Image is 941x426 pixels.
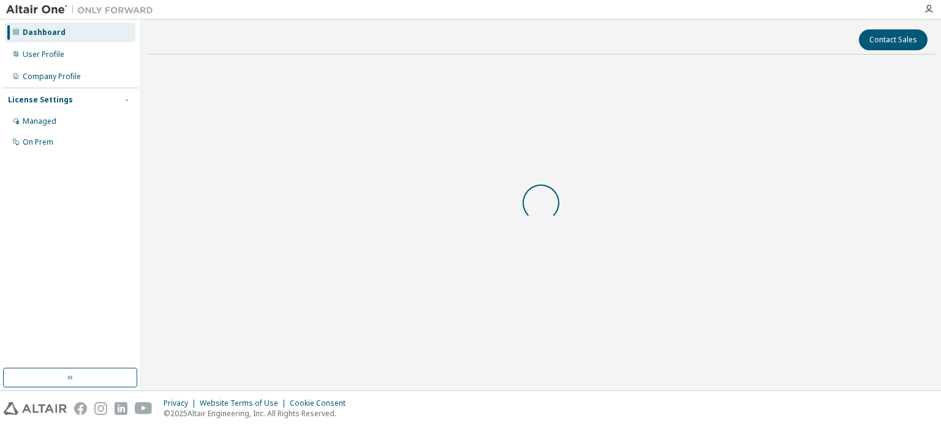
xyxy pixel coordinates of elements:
[200,398,290,408] div: Website Terms of Use
[23,50,64,59] div: User Profile
[94,402,107,415] img: instagram.svg
[6,4,159,16] img: Altair One
[8,95,73,105] div: License Settings
[23,28,66,37] div: Dashboard
[23,137,53,147] div: On Prem
[859,29,928,50] button: Contact Sales
[164,408,353,419] p: © 2025 Altair Engineering, Inc. All Rights Reserved.
[4,402,67,415] img: altair_logo.svg
[23,116,56,126] div: Managed
[23,72,81,82] div: Company Profile
[135,402,153,415] img: youtube.svg
[115,402,127,415] img: linkedin.svg
[74,402,87,415] img: facebook.svg
[290,398,353,408] div: Cookie Consent
[164,398,200,408] div: Privacy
